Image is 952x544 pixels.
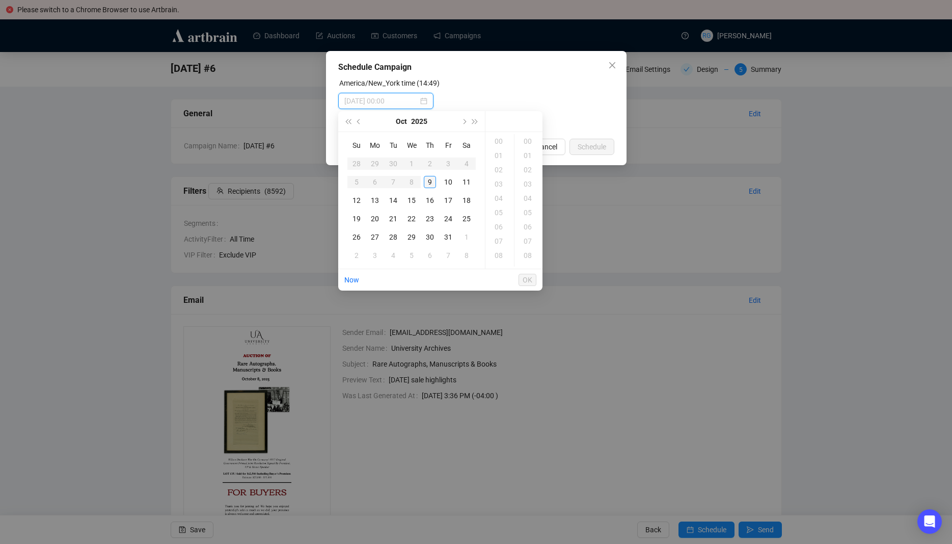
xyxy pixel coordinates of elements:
td: 2025-10-06 [366,173,384,191]
div: 03 [487,177,512,191]
div: 00 [516,134,541,148]
div: 10 [442,176,454,188]
td: 2025-10-01 [402,154,421,173]
div: 8 [460,249,473,262]
td: 2025-11-07 [439,246,457,265]
td: 2025-10-02 [421,154,439,173]
th: Mo [366,136,384,154]
td: 2025-10-29 [402,228,421,246]
div: 03 [516,177,541,191]
td: 2025-10-03 [439,154,457,173]
th: Fr [439,136,457,154]
td: 2025-10-28 [384,228,402,246]
div: 04 [516,191,541,205]
div: 4 [460,158,473,170]
div: 07 [487,234,512,248]
div: 24 [442,213,454,225]
div: 12 [350,194,363,206]
div: 3 [442,158,454,170]
label: America/New_York time (14:49) [339,79,440,87]
td: 2025-10-18 [457,191,476,210]
a: Now [344,276,359,284]
td: 2025-10-15 [402,191,421,210]
div: 30 [387,158,399,170]
span: close [608,61,616,69]
div: 5 [405,249,418,262]
button: Last year (Control + left) [342,111,353,132]
td: 2025-10-16 [421,191,439,210]
th: Tu [384,136,402,154]
div: Open Intercom Messenger [917,509,942,534]
th: Su [347,136,366,154]
div: 28 [387,231,399,243]
button: Schedule [569,139,614,155]
td: 2025-10-11 [457,173,476,191]
div: 9 [424,176,436,188]
div: 05 [487,205,512,220]
div: 04 [487,191,512,205]
div: 20 [369,213,381,225]
div: 7 [387,176,399,188]
th: Sa [457,136,476,154]
div: 22 [405,213,418,225]
td: 2025-10-14 [384,191,402,210]
th: We [402,136,421,154]
div: 19 [350,213,363,225]
div: 16 [424,194,436,206]
div: 05 [516,205,541,220]
button: Next month (PageDown) [458,111,469,132]
button: Cancel [528,139,565,155]
div: 7 [442,249,454,262]
div: 1 [405,158,418,170]
td: 2025-10-08 [402,173,421,191]
span: Cancel [536,141,557,152]
td: 2025-10-12 [347,191,366,210]
div: 29 [405,231,418,243]
td: 2025-09-29 [366,154,384,173]
button: Close [604,57,620,73]
td: 2025-11-04 [384,246,402,265]
div: 08 [516,248,541,263]
td: 2025-11-08 [457,246,476,265]
div: 01 [487,148,512,163]
td: 2025-11-03 [366,246,384,265]
td: 2025-10-09 [421,173,439,191]
div: Schedule Campaign [338,61,614,73]
div: 09 [516,263,541,277]
td: 2025-10-26 [347,228,366,246]
div: 6 [369,176,381,188]
div: 2 [424,158,436,170]
td: 2025-10-27 [366,228,384,246]
td: 2025-10-23 [421,210,439,228]
div: 02 [516,163,541,177]
div: 5 [350,176,363,188]
td: 2025-11-02 [347,246,366,265]
td: 2025-10-19 [347,210,366,228]
div: 25 [460,213,473,225]
td: 2025-10-25 [457,210,476,228]
div: 31 [442,231,454,243]
th: Th [421,136,439,154]
div: 21 [387,213,399,225]
td: 2025-11-05 [402,246,421,265]
div: 13 [369,194,381,206]
div: 18 [460,194,473,206]
div: 8 [405,176,418,188]
td: 2025-11-01 [457,228,476,246]
div: 09 [487,263,512,277]
input: Select date [344,95,418,107]
div: 06 [487,220,512,234]
td: 2025-10-13 [366,191,384,210]
td: 2025-10-20 [366,210,384,228]
div: 28 [350,158,363,170]
td: 2025-10-10 [439,173,457,191]
div: 30 [424,231,436,243]
div: 6 [424,249,436,262]
div: 26 [350,231,363,243]
td: 2025-11-06 [421,246,439,265]
div: 07 [516,234,541,248]
td: 2025-10-24 [439,210,457,228]
button: OK [519,274,536,286]
td: 2025-10-04 [457,154,476,173]
div: 29 [369,158,381,170]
